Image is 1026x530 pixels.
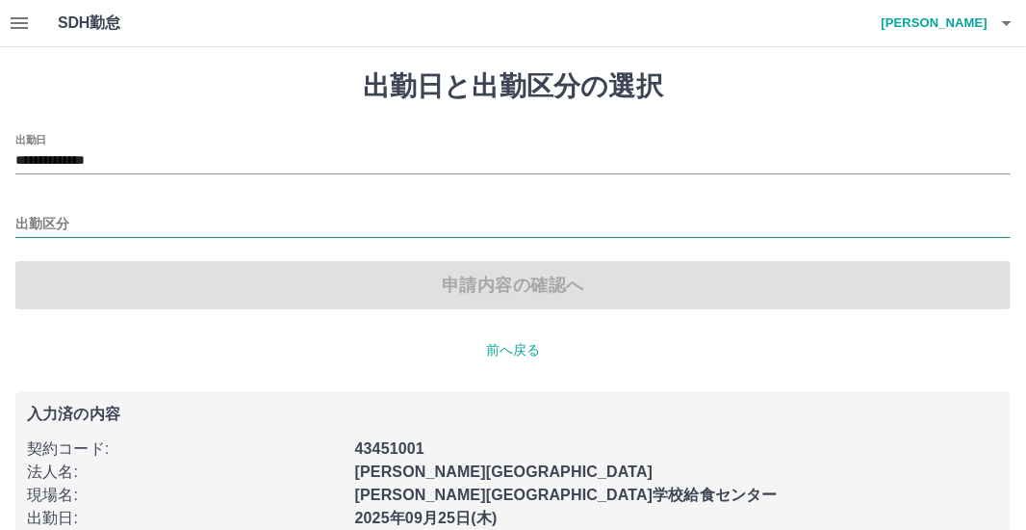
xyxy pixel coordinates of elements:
[355,464,654,480] b: [PERSON_NAME][GEOGRAPHIC_DATA]
[27,507,344,530] p: 出勤日 :
[355,487,778,503] b: [PERSON_NAME][GEOGRAPHIC_DATA]学校給食センター
[15,132,46,146] label: 出勤日
[15,70,1011,103] h1: 出勤日と出勤区分の選択
[15,340,1011,360] p: 前へ戻る
[355,510,498,526] b: 2025年09月25日(木)
[355,440,424,457] b: 43451001
[27,484,344,507] p: 現場名 :
[27,437,344,461] p: 契約コード :
[27,461,344,484] p: 法人名 :
[27,407,999,422] p: 入力済の内容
